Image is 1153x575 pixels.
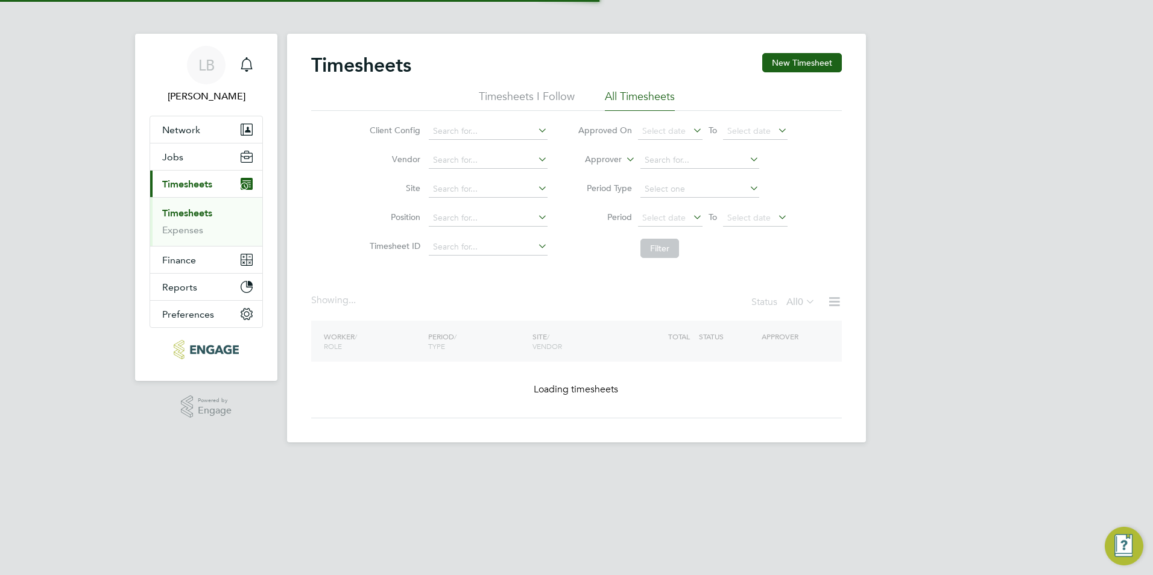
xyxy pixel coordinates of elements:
[349,294,356,306] span: ...
[429,210,548,227] input: Search for...
[642,212,686,223] span: Select date
[705,122,721,138] span: To
[705,209,721,225] span: To
[578,212,632,222] label: Period
[429,152,548,169] input: Search for...
[311,53,411,77] h2: Timesheets
[798,296,803,308] span: 0
[150,116,262,143] button: Network
[366,240,420,251] label: Timesheet ID
[198,57,215,73] span: LB
[135,34,277,381] nav: Main navigation
[429,181,548,198] input: Search for...
[162,309,214,320] span: Preferences
[786,296,815,308] label: All
[162,207,212,219] a: Timesheets
[150,274,262,300] button: Reports
[150,46,263,104] a: LB[PERSON_NAME]
[174,340,238,359] img: pcrnet-logo-retina.png
[640,152,759,169] input: Search for...
[150,143,262,170] button: Jobs
[567,154,622,166] label: Approver
[578,125,632,136] label: Approved On
[150,340,263,359] a: Go to home page
[727,212,771,223] span: Select date
[198,406,232,416] span: Engage
[150,89,263,104] span: Lauren Bowron
[150,301,262,327] button: Preferences
[366,212,420,222] label: Position
[578,183,632,193] label: Period Type
[727,125,771,136] span: Select date
[366,125,420,136] label: Client Config
[1105,527,1143,565] button: Engage Resource Center
[429,123,548,140] input: Search for...
[751,294,818,311] div: Status
[150,171,262,197] button: Timesheets
[162,254,196,266] span: Finance
[162,151,183,163] span: Jobs
[198,395,232,406] span: Powered by
[162,124,200,136] span: Network
[429,239,548,256] input: Search for...
[162,281,197,293] span: Reports
[640,181,759,198] input: Select one
[366,154,420,165] label: Vendor
[162,224,203,236] a: Expenses
[150,247,262,273] button: Finance
[479,89,575,111] li: Timesheets I Follow
[366,183,420,193] label: Site
[642,125,686,136] span: Select date
[150,197,262,246] div: Timesheets
[181,395,232,418] a: Powered byEngage
[162,178,212,190] span: Timesheets
[605,89,675,111] li: All Timesheets
[311,294,358,307] div: Showing
[762,53,842,72] button: New Timesheet
[640,239,679,258] button: Filter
